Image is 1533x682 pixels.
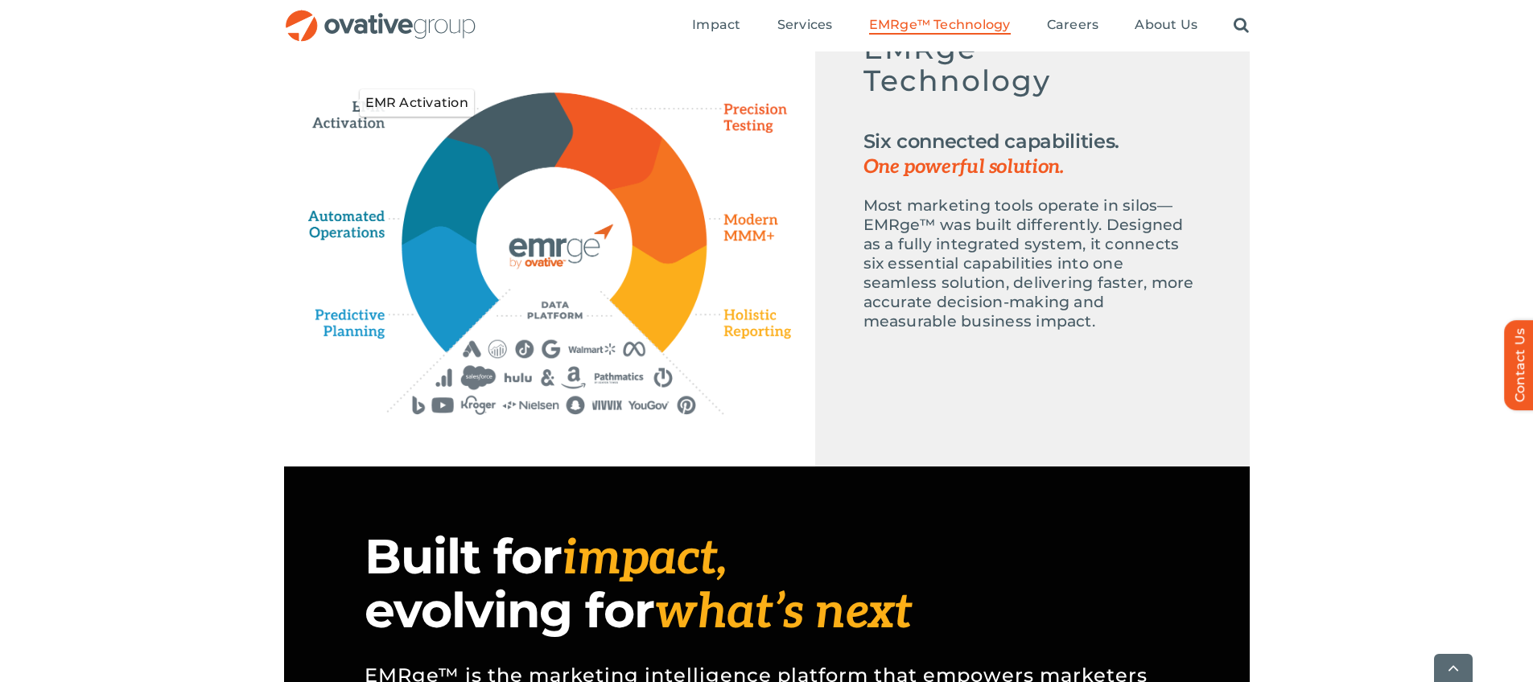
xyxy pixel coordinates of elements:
p: Most marketing tools operate in silos—EMRge™ was built differently. Designed as a fully integrate... [863,196,1201,331]
h5: EMRge™ Technology [863,32,1201,113]
span: Impact [692,17,740,33]
path: Precision Testing [554,93,662,190]
path: EMR Activation [447,92,572,187]
path: Predictive Planning [403,227,498,350]
path: Holistic Reporting [610,245,707,351]
span: One powerful solution. [863,154,1201,180]
path: Automated Operations [308,193,392,241]
path: EMR Activation [308,76,401,130]
path: EMERGE Technology [476,166,632,323]
a: OG_Full_horizontal_RGB [284,8,477,23]
a: Careers [1047,17,1099,35]
span: EMRge™ Technology [869,17,1011,33]
span: impact, [562,530,727,588]
a: About Us [1135,17,1197,35]
path: Holistic Reporting [715,306,792,342]
a: Impact [692,17,740,35]
path: Automated Operations [402,138,501,245]
path: Precision Testing [703,97,792,140]
a: EMRge™ Technology [869,17,1011,35]
path: Predictive Planning [316,301,415,347]
span: Careers [1047,17,1099,33]
path: Modern MMM+ [611,137,707,263]
a: Search [1234,17,1249,35]
span: Services [777,17,833,33]
h2: Six connected capabilities. [863,129,1201,180]
span: About Us [1135,17,1197,33]
h1: Built for evolving for [365,531,1169,639]
span: what’s next [654,584,912,642]
a: Services [777,17,833,35]
path: Modern MMM+ [709,206,790,253]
